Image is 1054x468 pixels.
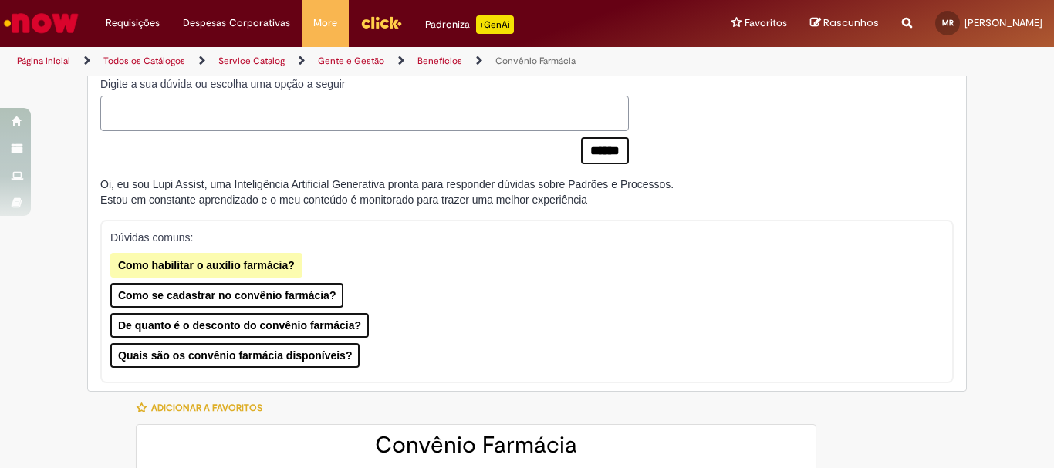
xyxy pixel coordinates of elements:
a: Todos os Catálogos [103,55,185,67]
p: Dúvidas comuns: [110,230,931,245]
button: Como se cadastrar no convênio farmácia? [110,283,343,308]
button: De quanto é o desconto do convênio farmácia? [110,313,369,338]
span: [PERSON_NAME] [964,16,1042,29]
p: +GenAi [476,15,514,34]
span: More [313,15,337,31]
label: Digite a sua dúvida ou escolha uma opção a seguir [100,76,629,92]
span: Adicionar a Favoritos [151,402,262,414]
span: Requisições [106,15,160,31]
img: click_logo_yellow_360x200.png [360,11,402,34]
a: Convênio Farmácia [495,55,576,67]
span: Rascunhos [823,15,879,30]
a: Service Catalog [218,55,285,67]
a: Página inicial [17,55,70,67]
button: Quais são os convênio farmácia disponíveis? [110,343,360,368]
ul: Trilhas de página [12,47,691,76]
button: Adicionar a Favoritos [136,392,271,424]
a: Gente e Gestão [318,55,384,67]
a: Rascunhos [810,16,879,31]
span: MR [942,18,954,28]
h2: Convênio Farmácia [152,433,800,458]
span: Favoritos [745,15,787,31]
div: Padroniza [425,15,514,34]
a: Benefícios [417,55,462,67]
button: Como habilitar o auxílio farmácia? [110,253,302,278]
img: ServiceNow [2,8,81,39]
div: Oi, eu sou Lupi Assist, uma Inteligência Artificial Generativa pronta para responder dúvidas sobr... [100,177,674,207]
span: Despesas Corporativas [183,15,290,31]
